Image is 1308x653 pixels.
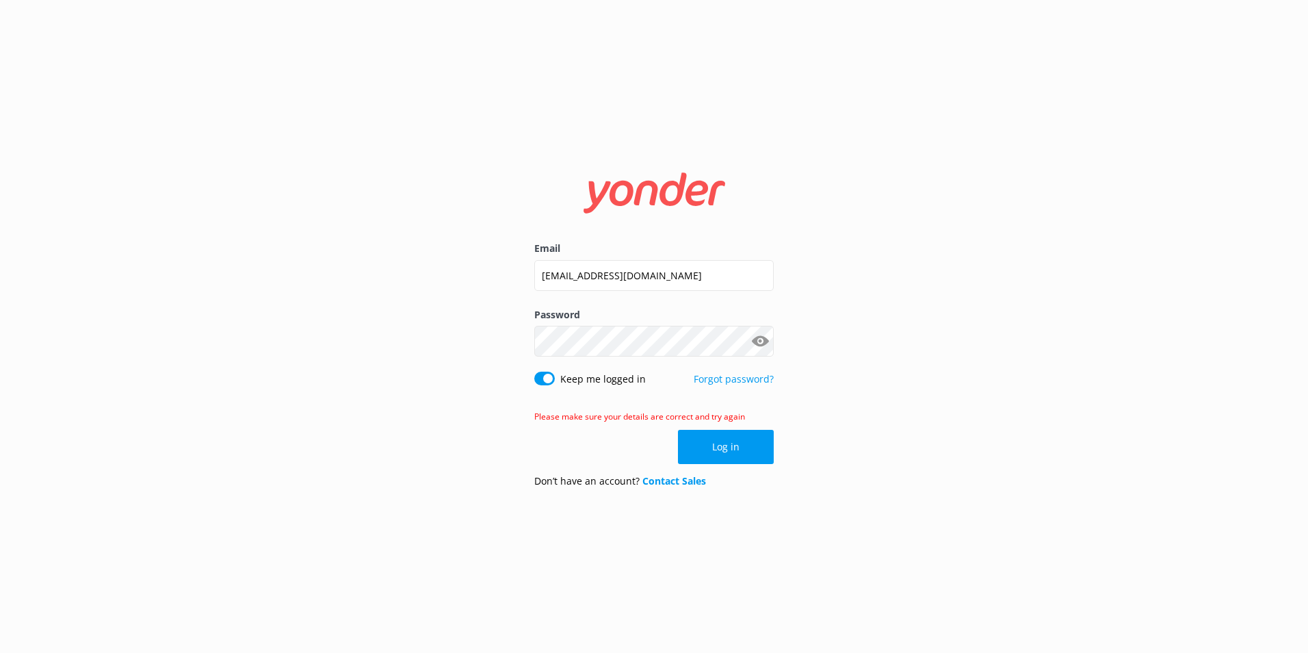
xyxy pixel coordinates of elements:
button: Show password [746,328,774,355]
input: user@emailaddress.com [534,260,774,291]
a: Contact Sales [642,474,706,487]
a: Forgot password? [694,372,774,385]
p: Don’t have an account? [534,474,706,489]
label: Password [534,307,774,322]
label: Keep me logged in [560,372,646,387]
span: Please make sure your details are correct and try again [534,411,745,422]
button: Log in [678,430,774,464]
label: Email [534,241,774,256]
